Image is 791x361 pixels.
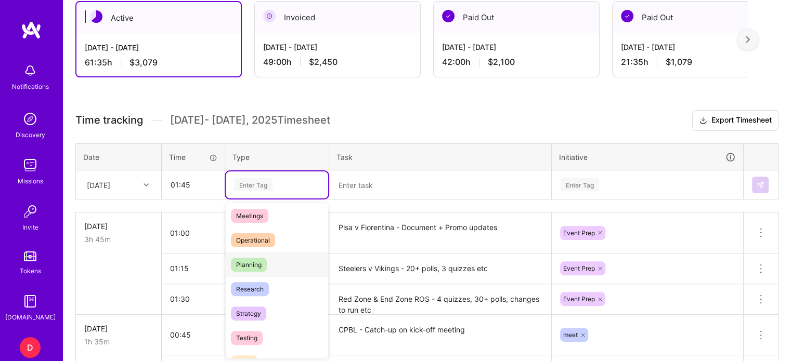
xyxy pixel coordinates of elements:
div: Time [169,152,217,163]
div: Paid Out [434,2,599,33]
img: Invite [20,201,41,222]
div: Initiative [559,151,736,163]
th: Date [76,143,162,170]
span: Event Prep [563,295,595,303]
div: Active [76,2,241,34]
div: [DATE] - [DATE] [621,42,770,52]
div: Notifications [12,81,49,92]
span: meet [563,331,578,339]
input: HH:MM [162,219,225,247]
img: discovery [20,109,41,129]
span: $3,079 [129,57,158,68]
span: $2,100 [488,57,515,68]
img: Paid Out [621,10,633,22]
div: 1h 35m [84,336,153,347]
textarea: Pisa v Fiorentina - Document + Promo updates [330,213,550,252]
input: HH:MM [162,285,225,313]
div: [DATE] - [DATE] [263,42,412,52]
div: D [20,337,41,358]
textarea: Red Zone & End Zone ROS - 4 quizzes, 30+ polls, changes to run etc [330,285,550,314]
input: HH:MM [162,321,225,349]
img: Invoiced [263,10,276,22]
i: icon Chevron [144,182,149,188]
th: Task [329,143,552,170]
span: Strategy [231,306,266,320]
button: Export Timesheet [692,110,779,131]
div: Enter Tag [561,177,599,193]
div: [DATE] [84,221,153,232]
span: [DATE] - [DATE] , 2025 Timesheet [170,114,330,127]
th: Type [225,143,329,170]
img: Active [90,10,102,23]
div: Tokens [20,265,41,276]
a: D [17,337,43,358]
span: Event Prep [563,229,595,237]
div: 42:00 h [442,57,591,68]
span: Testing [231,331,263,345]
div: [DOMAIN_NAME] [5,312,56,323]
span: $2,450 [309,57,338,68]
input: HH:MM [162,255,225,282]
img: tokens [24,251,36,261]
div: 49:00 h [263,57,412,68]
span: Meetings [231,209,268,223]
span: Research [231,282,269,296]
span: Operational [231,233,275,247]
textarea: CPBL - Catch-up on kick-off meeting [330,316,550,355]
span: Event Prep [563,264,595,272]
img: Paid Out [442,10,455,22]
div: Paid Out [613,2,778,33]
div: 61:35 h [85,57,232,68]
div: [DATE] - [DATE] [85,42,232,53]
input: HH:MM [162,171,224,198]
span: $1,079 [666,57,692,68]
i: icon Download [699,115,707,126]
div: Missions [18,176,43,186]
div: [DATE] - [DATE] [442,42,591,52]
div: Enter Tag [234,177,273,193]
textarea: Steelers v Vikings - 20+ polls, 3 quizzes etc [330,255,550,283]
img: right [746,36,750,43]
div: Invoiced [255,2,420,33]
img: Submit [756,181,764,189]
div: 3h 45m [84,234,153,245]
div: [DATE] [84,323,153,334]
div: [DATE] [87,179,110,190]
img: logo [21,21,42,39]
div: Invite [22,222,38,233]
span: Planning [231,258,267,272]
div: 21:35 h [621,57,770,68]
img: guide book [20,291,41,312]
span: Time tracking [75,114,143,127]
img: teamwork [20,155,41,176]
img: bell [20,60,41,81]
div: Discovery [16,129,45,140]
